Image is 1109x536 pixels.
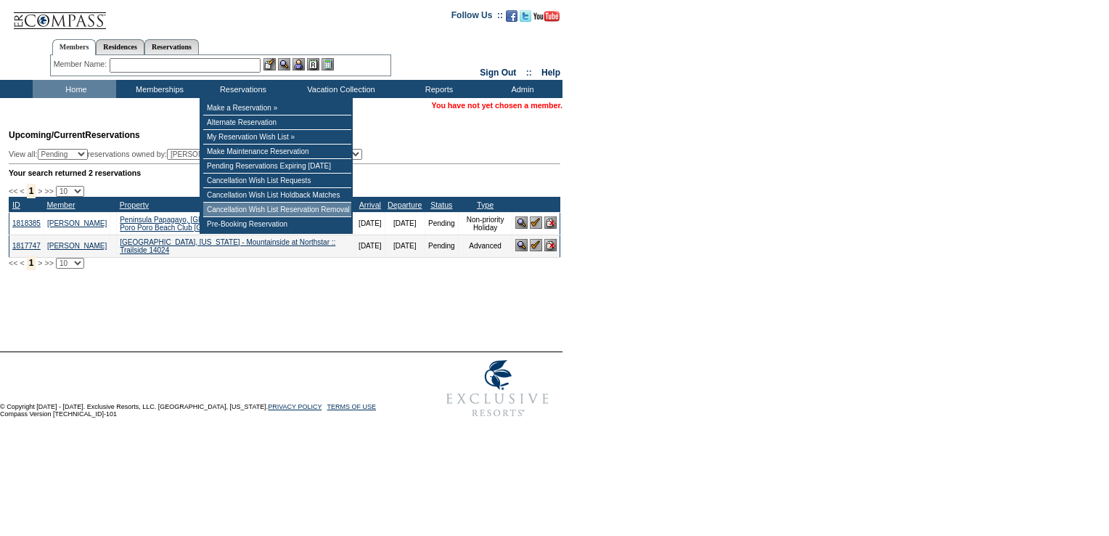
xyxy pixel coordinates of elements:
span: > [38,187,42,195]
td: Pending [425,235,458,257]
td: Cancellation Wish List Requests [203,174,351,188]
div: Member Name: [54,58,110,70]
a: Subscribe to our YouTube Channel [533,15,560,23]
td: Reports [396,80,479,98]
td: Pending [425,212,458,235]
img: Exclusive Resorts [433,352,562,425]
a: Status [430,200,452,209]
span: < [20,187,24,195]
span: 1 [27,184,36,198]
td: Vacation Collection [283,80,396,98]
span: << [9,259,17,267]
td: [DATE] [356,235,385,257]
td: My Reservation Wish List » [203,130,351,145]
span: Upcoming/Current [9,130,85,140]
td: Advanced [458,235,512,257]
a: Arrival [359,200,381,209]
img: b_edit.gif [263,58,276,70]
td: Memberships [116,80,200,98]
span: 1 [27,256,36,270]
img: View Reservation [515,216,528,229]
a: Residences [96,39,144,54]
a: Sign Out [480,68,516,78]
td: [DATE] [385,235,425,257]
a: TERMS OF USE [327,403,377,410]
td: Pending Reservations Expiring [DATE] [203,159,351,174]
td: Cancellation Wish List Holdback Matches [203,188,351,203]
span: :: [526,68,532,78]
div: Your search returned 2 reservations [9,168,560,177]
a: [GEOGRAPHIC_DATA], [US_STATE] - Mountainside at Northstar :: Trailside 14024 [120,238,335,254]
span: << [9,187,17,195]
img: Cancel Reservation [544,216,557,229]
a: Property [120,200,149,209]
img: Cancel Reservation [544,239,557,251]
a: 1817747 [12,242,41,250]
div: View all: reservations owned by: [9,149,369,160]
td: Make Maintenance Reservation [203,145,351,159]
a: Member [46,200,75,209]
td: [DATE] [356,212,385,235]
a: Type [477,200,494,209]
img: Confirm Reservation [530,216,542,229]
td: [DATE] [385,212,425,235]
span: < [20,259,24,267]
img: Reservations [307,58,319,70]
span: You have not yet chosen a member. [432,101,562,110]
a: Become our fan on Facebook [506,15,517,23]
a: PRIVACY POLICY [268,403,322,410]
span: >> [44,259,53,267]
img: Become our fan on Facebook [506,10,517,22]
td: Non-priority Holiday [458,212,512,235]
img: Subscribe to our YouTube Channel [533,11,560,22]
a: Departure [388,200,422,209]
img: View Reservation [515,239,528,251]
a: [PERSON_NAME] [47,242,107,250]
td: Reservations [200,80,283,98]
img: Confirm Reservation [530,239,542,251]
td: Alternate Reservation [203,115,351,130]
img: Impersonate [292,58,305,70]
a: Reservations [144,39,199,54]
span: Reservations [9,130,140,140]
td: Cancellation Wish List Reservation Removal [203,203,351,217]
span: >> [44,187,53,195]
a: [PERSON_NAME] [47,219,107,227]
a: ID [12,200,20,209]
a: Members [52,39,97,55]
a: 1818385 [12,219,41,227]
img: View [278,58,290,70]
span: > [38,259,42,267]
td: Follow Us :: [451,9,503,26]
td: Home [33,80,116,98]
a: Help [541,68,560,78]
img: b_calculator.gif [322,58,334,70]
td: Pre-Booking Reservation [203,217,351,231]
td: Admin [479,80,562,98]
a: Follow us on Twitter [520,15,531,23]
td: Make a Reservation » [203,101,351,115]
img: Follow us on Twitter [520,10,531,22]
a: Peninsula Papagayo, [GEOGRAPHIC_DATA] - Poro Poro Beach Club :: Poro Poro Beach Club [GEOGRAPHIC_... [120,216,351,232]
